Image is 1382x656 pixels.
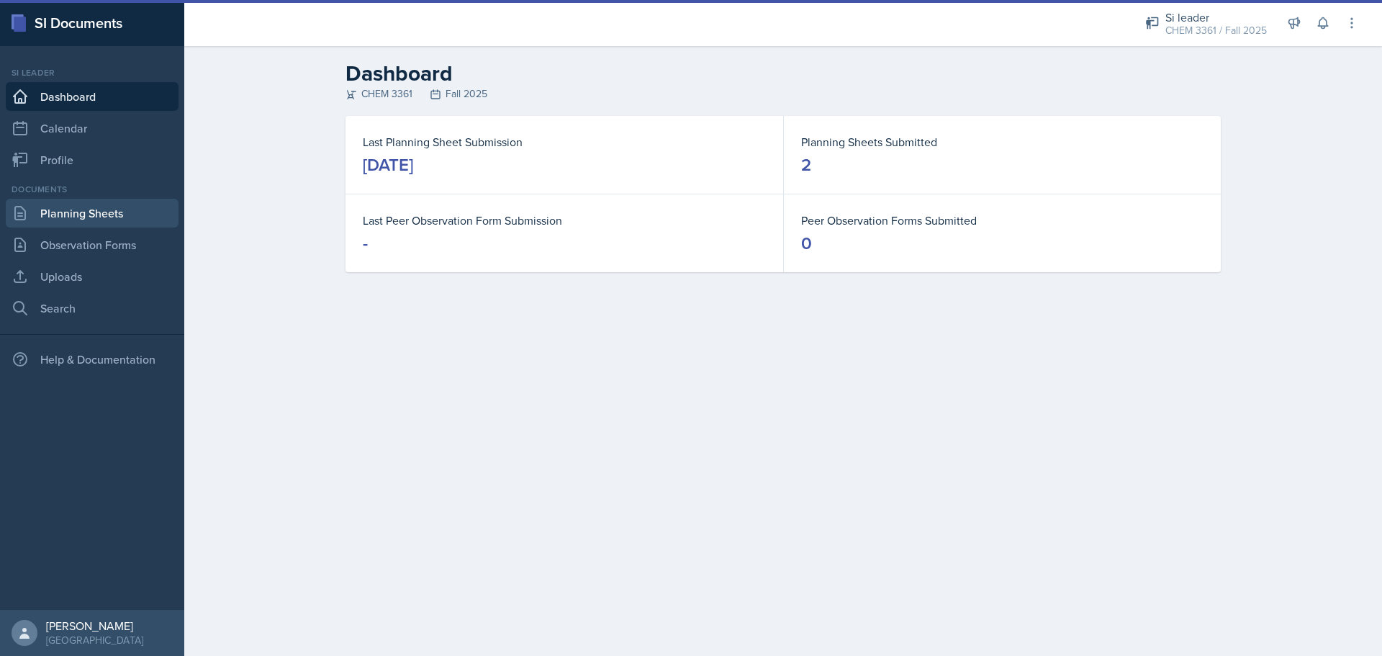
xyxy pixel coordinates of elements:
a: Planning Sheets [6,199,179,228]
div: [GEOGRAPHIC_DATA] [46,633,143,647]
div: CHEM 3361 / Fall 2025 [1165,23,1267,38]
a: Profile [6,145,179,174]
div: Help & Documentation [6,345,179,374]
a: Dashboard [6,82,179,111]
dt: Planning Sheets Submitted [801,133,1203,150]
dt: Peer Observation Forms Submitted [801,212,1203,229]
a: Search [6,294,179,323]
dt: Last Peer Observation Form Submission [363,212,766,229]
div: CHEM 3361 Fall 2025 [345,86,1221,102]
div: 0 [801,232,812,255]
div: [PERSON_NAME] [46,619,143,633]
dt: Last Planning Sheet Submission [363,133,766,150]
h2: Dashboard [345,60,1221,86]
div: Documents [6,183,179,196]
a: Observation Forms [6,230,179,259]
div: [DATE] [363,153,413,176]
a: Uploads [6,262,179,291]
div: Si leader [1165,9,1267,26]
a: Calendar [6,114,179,143]
div: Si leader [6,66,179,79]
div: 2 [801,153,811,176]
div: - [363,232,368,255]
